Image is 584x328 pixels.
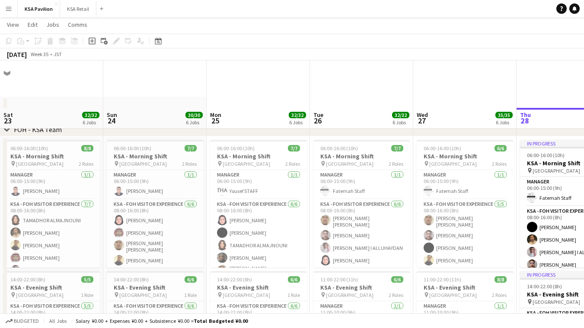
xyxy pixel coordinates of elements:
[417,170,514,199] app-card-role: Manager1/106:00-15:00 (9h)Fatemah Staff
[48,318,68,324] span: All jobs
[107,140,204,268] app-job-card: 06:00-16:00 (10h)7/7KSA - Morning Shift [GEOGRAPHIC_DATA]2 RolesManager1/106:00-15:00 (9h)[PERSON...
[64,19,91,30] a: Comms
[533,299,580,305] span: [GEOGRAPHIC_DATA]
[3,170,100,199] app-card-role: Manager1/106:00-15:00 (9h)[PERSON_NAME]
[287,292,300,298] span: 1 Role
[186,119,202,126] div: 6 Jobs
[68,21,87,28] span: Comms
[16,161,64,167] span: [GEOGRAPHIC_DATA]
[43,19,63,30] a: Jobs
[492,161,507,167] span: 2 Roles
[285,161,300,167] span: 2 Roles
[312,116,323,126] span: 26
[3,111,13,119] span: Sat
[119,161,167,167] span: [GEOGRAPHIC_DATA]
[313,284,410,291] h3: KSA - Evening Shift
[527,152,565,158] span: 06:00-16:00 (10h)
[105,116,117,126] span: 24
[14,125,62,134] div: FOH - KSA Team
[210,170,307,199] app-card-role: Manager1/106:00-15:00 (9h)Yousef STAFF
[14,318,39,324] span: Budgeted
[3,152,100,160] h3: KSA - Morning Shift
[119,292,167,298] span: [GEOGRAPHIC_DATA]
[107,284,204,291] h3: KSA - Evening Shift
[210,284,307,291] h3: KSA - Evening Shift
[7,50,27,59] div: [DATE]
[389,161,403,167] span: 2 Roles
[3,19,22,30] a: View
[107,111,117,119] span: Sun
[417,140,514,268] app-job-card: 06:00-16:00 (10h)6/6KSA - Morning Shift [GEOGRAPHIC_DATA]2 RolesManager1/106:00-15:00 (9h)Fatemah...
[223,292,270,298] span: [GEOGRAPHIC_DATA]
[185,112,203,118] span: 30/30
[391,276,403,283] span: 6/6
[81,276,93,283] span: 5/5
[415,116,428,126] span: 27
[81,145,93,151] span: 8/8
[424,145,461,151] span: 06:00-16:00 (10h)
[4,316,40,326] button: Budgeted
[29,51,50,57] span: Week 35
[81,292,93,298] span: 1 Role
[313,152,410,160] h3: KSA - Morning Shift
[417,284,514,291] h3: KSA - Evening Shift
[492,292,507,298] span: 2 Roles
[527,283,562,290] span: 14:00-22:00 (8h)
[429,161,477,167] span: [GEOGRAPHIC_DATA]
[7,21,19,28] span: View
[313,140,410,268] app-job-card: 06:00-16:00 (10h)7/7KSA - Morning Shift [GEOGRAPHIC_DATA]2 RolesManager1/106:00-15:00 (9h)Fatemah...
[393,119,409,126] div: 6 Jobs
[210,152,307,160] h3: KSA - Morning Shift
[24,19,41,30] a: Edit
[389,292,403,298] span: 2 Roles
[3,199,100,304] app-card-role: KSA - FOH Visitor Experience7/708:00-16:00 (8h)TAMADHOR ALMAJNOUNI[PERSON_NAME][PERSON_NAME][PERS...
[495,145,507,151] span: 6/6
[520,111,531,119] span: Thu
[288,276,300,283] span: 6/6
[76,318,248,324] div: Salary ¥0.00 + Expenses ¥0.00 + Subsistence ¥0.00 =
[320,145,358,151] span: 06:00-16:00 (10h)
[10,145,48,151] span: 06:00-16:00 (10h)
[83,119,99,126] div: 6 Jobs
[3,140,100,268] app-job-card: 06:00-16:00 (10h)8/8KSA - Morning Shift [GEOGRAPHIC_DATA]2 RolesManager1/106:00-15:00 (9h)[PERSON...
[495,276,507,283] span: 8/8
[424,276,461,283] span: 11:00-22:00 (11h)
[417,152,514,160] h3: KSA - Morning Shift
[107,199,204,294] app-card-role: KSA - FOH Visitor Experience6/608:00-16:00 (8h)[PERSON_NAME][PERSON_NAME][PERSON_NAME] [PERSON_NA...
[107,170,204,199] app-card-role: Manager1/106:00-15:00 (9h)[PERSON_NAME]
[392,112,409,118] span: 32/32
[533,167,580,174] span: [GEOGRAPHIC_DATA]
[289,112,306,118] span: 32/32
[313,111,323,119] span: Tue
[289,119,306,126] div: 6 Jobs
[326,292,373,298] span: [GEOGRAPHIC_DATA]
[496,119,512,126] div: 6 Jobs
[210,140,307,268] app-job-card: 06:00-16:00 (10h)7/7KSA - Morning Shift [GEOGRAPHIC_DATA]2 RolesManager1/106:00-15:00 (9h)Yousef ...
[217,145,255,151] span: 06:00-16:00 (10h)
[114,145,151,151] span: 06:00-16:00 (10h)
[82,112,99,118] span: 32/32
[182,161,197,167] span: 2 Roles
[288,145,300,151] span: 7/7
[194,318,248,324] span: Total Budgeted ¥0.00
[28,21,38,28] span: Edit
[185,145,197,151] span: 7/7
[54,51,62,57] div: JST
[114,276,149,283] span: 14:00-22:00 (8h)
[185,276,197,283] span: 6/6
[320,276,358,283] span: 11:00-22:00 (11h)
[10,276,45,283] span: 14:00-22:00 (8h)
[209,116,221,126] span: 25
[79,161,93,167] span: 2 Roles
[495,112,513,118] span: 35/35
[217,276,252,283] span: 14:00-22:00 (8h)
[313,170,410,199] app-card-role: Manager1/106:00-15:00 (9h)Fatemah Staff
[60,0,96,17] button: KSA Retail
[429,292,477,298] span: [GEOGRAPHIC_DATA]
[417,199,514,281] app-card-role: KSA - FOH Visitor Experience5/508:00-16:00 (8h)[PERSON_NAME] [PERSON_NAME][PERSON_NAME][PERSON_NA...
